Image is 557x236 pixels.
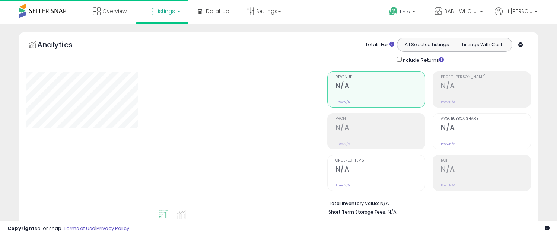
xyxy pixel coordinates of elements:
[335,75,425,79] span: Revenue
[335,165,425,175] h2: N/A
[102,7,127,15] span: Overview
[383,1,423,24] a: Help
[441,141,455,146] small: Prev: N/A
[441,75,531,79] span: Profit [PERSON_NAME]
[400,9,410,15] span: Help
[441,117,531,121] span: Avg. Buybox Share
[441,183,455,188] small: Prev: N/A
[335,100,350,104] small: Prev: N/A
[64,225,95,232] a: Terms of Use
[335,123,425,133] h2: N/A
[335,117,425,121] span: Profit
[391,55,453,64] div: Include Returns
[441,165,531,175] h2: N/A
[7,225,35,232] strong: Copyright
[335,159,425,163] span: Ordered Items
[444,7,478,15] span: BABIL WHOLESALE
[206,7,229,15] span: DataHub
[505,7,532,15] span: Hi [PERSON_NAME]
[328,200,379,207] b: Total Inventory Value:
[441,123,531,133] h2: N/A
[441,82,531,92] h2: N/A
[495,7,538,24] a: Hi [PERSON_NAME]
[365,41,394,48] div: Totals For
[7,225,129,232] div: seller snap | |
[328,209,386,215] b: Short Term Storage Fees:
[156,7,175,15] span: Listings
[441,159,531,163] span: ROI
[37,39,87,52] h5: Analytics
[454,40,510,50] button: Listings With Cost
[399,40,455,50] button: All Selected Listings
[441,100,455,104] small: Prev: N/A
[335,141,350,146] small: Prev: N/A
[328,198,526,207] li: N/A
[96,225,129,232] a: Privacy Policy
[335,82,425,92] h2: N/A
[389,7,398,16] i: Get Help
[335,183,350,188] small: Prev: N/A
[388,208,397,216] span: N/A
